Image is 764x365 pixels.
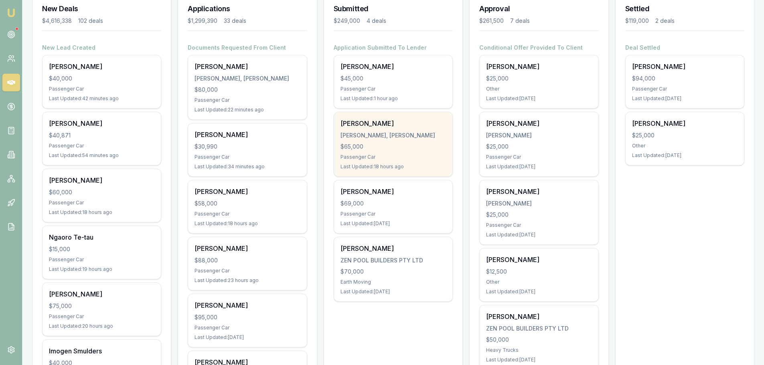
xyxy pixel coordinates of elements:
div: Ngaoro Te-tau [49,232,154,242]
div: Passenger Car [49,313,154,320]
div: Last Updated: 18 hours ago [340,163,446,170]
div: Passenger Car [340,154,446,160]
div: [PERSON_NAME] [632,119,738,128]
div: Passenger Car [195,325,300,331]
div: [PERSON_NAME] [486,255,592,264]
div: Last Updated: [DATE] [486,95,592,102]
div: 4 deals [367,17,386,25]
div: Last Updated: 54 minutes ago [49,152,154,159]
h3: Submitted [334,3,453,14]
div: $75,000 [49,302,154,310]
div: Passenger Car [195,268,300,274]
div: $80,000 [195,86,300,94]
div: [PERSON_NAME] [632,62,738,71]
div: [PERSON_NAME] [195,244,300,253]
div: $25,000 [486,211,592,219]
div: Passenger Car [340,211,446,217]
div: [PERSON_NAME] [195,300,300,310]
div: Passenger Car [49,256,154,263]
div: $15,000 [49,245,154,253]
div: Passenger Car [486,222,592,228]
div: Last Updated: [DATE] [340,220,446,227]
div: Other [486,86,592,92]
div: Passenger Car [195,154,300,160]
div: $119,000 [625,17,649,25]
div: $50,000 [486,336,592,344]
div: Other [486,279,592,285]
div: $94,000 [632,75,738,83]
h4: Application Submitted To Lender [334,44,453,52]
div: [PERSON_NAME] [486,119,592,128]
div: [PERSON_NAME] [340,62,446,71]
div: [PERSON_NAME] [49,175,154,185]
div: Last Updated: [DATE] [340,288,446,295]
div: Other [632,143,738,149]
div: Passenger Car [632,86,738,92]
div: [PERSON_NAME] [486,62,592,71]
div: Last Updated: [DATE] [486,232,592,238]
div: Last Updated: 34 minutes ago [195,163,300,170]
div: Passenger Car [195,97,300,103]
div: [PERSON_NAME] [49,119,154,128]
div: Last Updated: [DATE] [632,152,738,159]
div: 102 deals [78,17,103,25]
div: $40,871 [49,131,154,139]
div: Passenger Car [340,86,446,92]
div: ZEN POOL BUILDERS PTY LTD [486,325,592,333]
div: $4,616,338 [42,17,72,25]
div: $60,000 [49,188,154,196]
div: [PERSON_NAME] [340,244,446,253]
div: Heavy Trucks [486,347,592,353]
div: Passenger Car [49,86,154,92]
h3: Approval [479,3,598,14]
div: [PERSON_NAME] [486,131,592,139]
div: Last Updated: 20 hours ago [49,323,154,329]
div: Last Updated: 1 hour ago [340,95,446,102]
div: $249,000 [334,17,360,25]
div: $25,000 [486,143,592,151]
div: [PERSON_NAME] [486,312,592,321]
div: $25,000 [486,75,592,83]
div: $69,000 [340,200,446,208]
div: [PERSON_NAME] [195,130,300,139]
div: [PERSON_NAME] [340,187,446,196]
div: $95,000 [195,313,300,321]
h4: Deal Settled [625,44,744,52]
div: $25,000 [632,131,738,139]
h4: New Lead Created [42,44,161,52]
div: [PERSON_NAME], [PERSON_NAME] [340,131,446,139]
div: Last Updated: 19 hours ago [49,266,154,272]
div: Last Updated: 18 hours ago [195,220,300,227]
div: [PERSON_NAME], [PERSON_NAME] [195,75,300,83]
div: Passenger Car [49,200,154,206]
h3: Applications [188,3,307,14]
h3: Settled [625,3,744,14]
div: $58,000 [195,200,300,208]
div: Last Updated: 42 minutes ago [49,95,154,102]
div: Earth Moving [340,279,446,285]
div: Last Updated: 23 hours ago [195,277,300,284]
div: ZEN POOL BUILDERS PTY LTD [340,256,446,264]
div: $65,000 [340,143,446,151]
div: [PERSON_NAME] [49,62,154,71]
h4: Conditional Offer Provided To Client [479,44,598,52]
div: [PERSON_NAME] [486,200,592,208]
div: $1,299,390 [188,17,217,25]
div: $261,500 [479,17,504,25]
div: $70,000 [340,268,446,276]
div: $88,000 [195,256,300,264]
div: Last Updated: [DATE] [632,95,738,102]
div: Imogen Smulders [49,346,154,356]
h3: New Deals [42,3,161,14]
div: [PERSON_NAME] [486,187,592,196]
div: [PERSON_NAME] [195,187,300,196]
div: Last Updated: 18 hours ago [49,209,154,216]
div: Last Updated: [DATE] [486,357,592,363]
div: [PERSON_NAME] [340,119,446,128]
div: $12,500 [486,268,592,276]
div: Last Updated: 22 minutes ago [195,107,300,113]
div: 7 deals [510,17,530,25]
img: emu-icon-u.png [6,8,16,18]
div: Last Updated: [DATE] [486,288,592,295]
div: Passenger Car [195,211,300,217]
